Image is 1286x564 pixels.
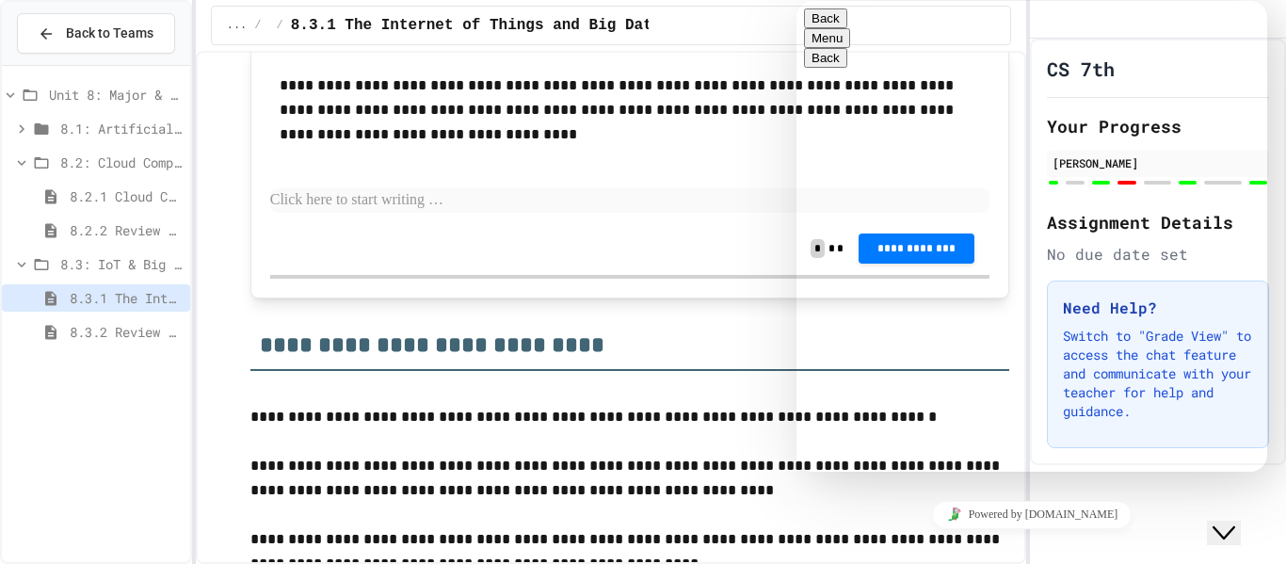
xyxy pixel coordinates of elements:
[60,119,183,138] span: 8.1: Artificial Intelligence Basics
[277,18,283,33] span: /
[17,13,175,54] button: Back to Teams
[70,322,183,342] span: 8.3.2 Review - The Internet of Things and Big Data
[60,153,183,172] span: 8.2: Cloud Computing
[254,18,261,33] span: /
[291,14,924,37] span: 8.3.1 The Internet of Things and Big Data: Our Connected Digital World
[49,85,183,105] span: Unit 8: Major & Emerging Technologies
[796,1,1267,472] iframe: chat widget
[66,24,153,43] span: Back to Teams
[1207,489,1267,545] iframe: chat widget
[227,18,248,33] span: ...
[70,220,183,240] span: 8.2.2 Review - Cloud Computing
[60,254,183,274] span: 8.3: IoT & Big Data
[70,186,183,206] span: 8.2.1 Cloud Computing: Transforming the Digital World
[796,493,1267,536] iframe: chat widget
[70,288,183,308] span: 8.3.1 The Internet of Things and Big Data: Our Connected Digital World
